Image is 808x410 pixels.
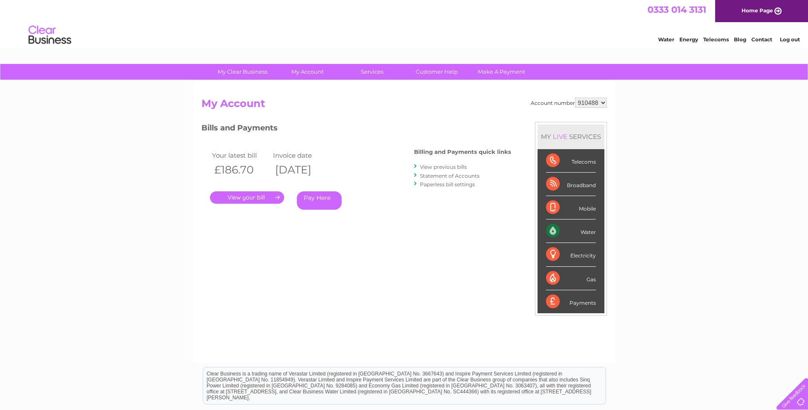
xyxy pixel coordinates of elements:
[734,36,746,43] a: Blog
[546,173,596,196] div: Broadband
[271,150,332,161] td: Invoice date
[210,161,271,179] th: £186.70
[201,122,511,137] h3: Bills and Payments
[420,164,467,170] a: View previous bills
[297,191,342,210] a: Pay Here
[203,5,606,41] div: Clear Business is a trading name of Verastar Limited (registered in [GEOGRAPHIC_DATA] No. 3667643...
[679,36,698,43] a: Energy
[751,36,772,43] a: Contact
[531,98,607,108] div: Account number
[546,267,596,290] div: Gas
[402,64,472,80] a: Customer Help
[538,124,604,149] div: MY SERVICES
[551,133,569,141] div: LIVE
[420,173,480,179] a: Statement of Accounts
[272,64,342,80] a: My Account
[647,4,706,15] a: 0333 014 3131
[780,36,800,43] a: Log out
[546,243,596,266] div: Electricity
[420,181,475,188] a: Paperless bill settings
[210,191,284,204] a: .
[546,290,596,313] div: Payments
[337,64,407,80] a: Services
[210,150,271,161] td: Your latest bill
[207,64,278,80] a: My Clear Business
[658,36,674,43] a: Water
[28,22,72,48] img: logo.png
[703,36,729,43] a: Telecoms
[546,196,596,219] div: Mobile
[414,149,511,155] h4: Billing and Payments quick links
[201,98,607,114] h2: My Account
[546,149,596,173] div: Telecoms
[546,219,596,243] div: Water
[466,64,537,80] a: Make A Payment
[271,161,332,179] th: [DATE]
